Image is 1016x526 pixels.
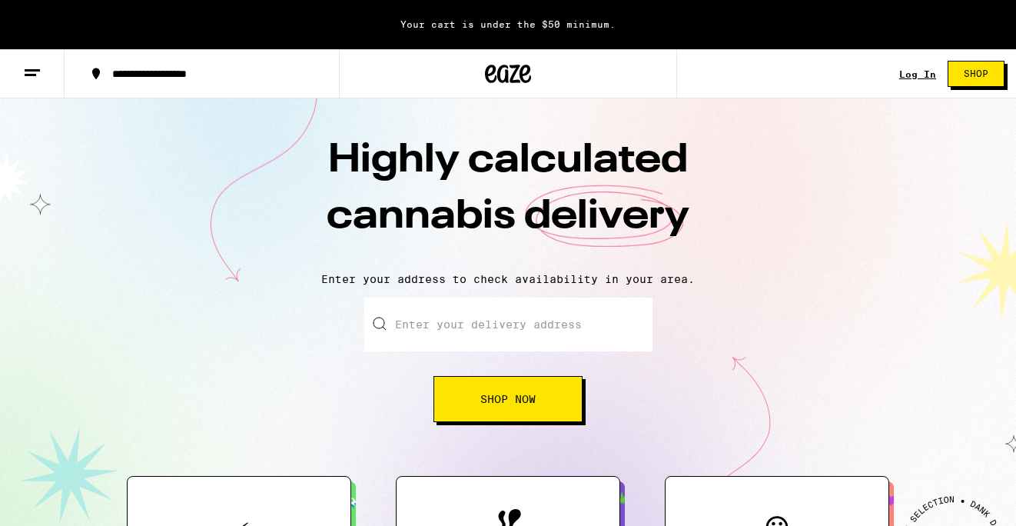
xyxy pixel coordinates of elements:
button: Shop [948,61,1004,87]
p: Enter your address to check availability in your area. [15,273,1001,285]
a: Shop [936,61,1016,87]
span: Shop Now [480,394,536,404]
h1: Highly calculated cannabis delivery [239,133,777,261]
a: Log In [899,69,936,79]
span: Shop [964,69,988,78]
input: Enter your delivery address [364,298,652,351]
button: Shop Now [433,376,583,422]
